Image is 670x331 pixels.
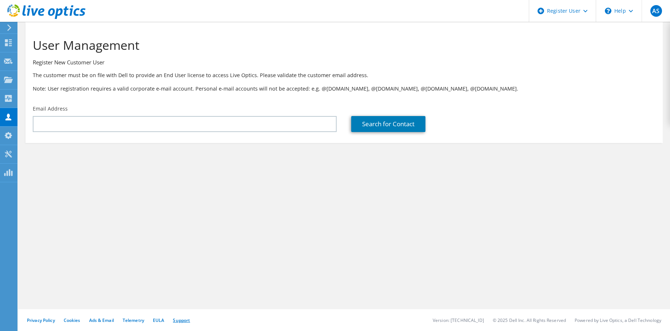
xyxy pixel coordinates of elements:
[433,317,484,323] li: Version: [TECHNICAL_ID]
[173,317,190,323] a: Support
[123,317,144,323] a: Telemetry
[33,37,652,53] h1: User Management
[605,8,611,14] svg: \n
[64,317,80,323] a: Cookies
[493,317,566,323] li: © 2025 Dell Inc. All Rights Reserved
[33,71,655,79] p: The customer must be on file with Dell to provide an End User license to access Live Optics. Plea...
[89,317,114,323] a: Ads & Email
[27,317,55,323] a: Privacy Policy
[351,116,425,132] a: Search for Contact
[33,58,655,66] h3: Register New Customer User
[575,317,661,323] li: Powered by Live Optics, a Dell Technology
[650,5,662,17] span: AS
[153,317,164,323] a: EULA
[33,105,68,112] label: Email Address
[33,85,655,93] p: Note: User registration requires a valid corporate e-mail account. Personal e-mail accounts will ...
